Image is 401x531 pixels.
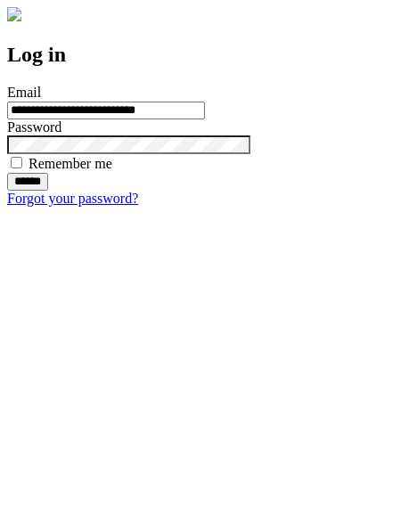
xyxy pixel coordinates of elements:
[7,191,138,206] a: Forgot your password?
[7,43,394,67] h2: Log in
[7,85,41,100] label: Email
[7,119,61,135] label: Password
[29,156,112,171] label: Remember me
[7,7,21,21] img: logo-4e3dc11c47720685a147b03b5a06dd966a58ff35d612b21f08c02c0306f2b779.png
